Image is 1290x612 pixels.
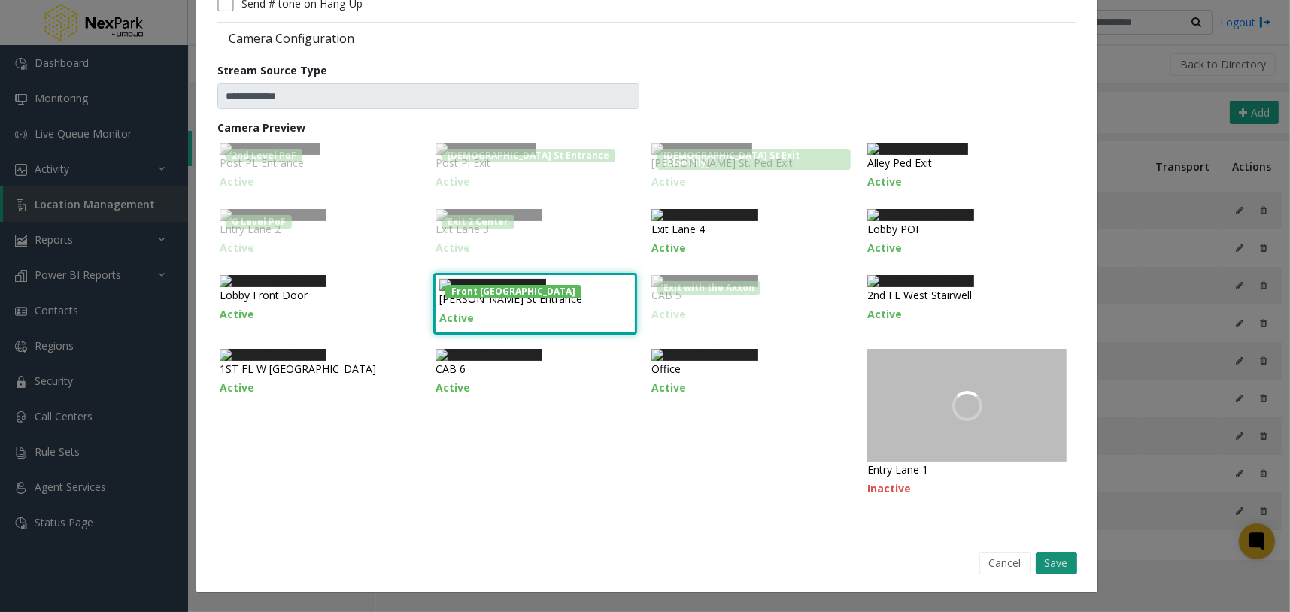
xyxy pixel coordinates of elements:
[220,275,326,287] img: Camera Preview 36
[220,209,326,221] img: Camera Preview 32
[651,209,758,221] img: Camera Preview 34
[442,149,615,162] span: [DEMOGRAPHIC_DATA] St Entrance
[445,285,581,298] span: Front [GEOGRAPHIC_DATA]
[220,287,419,303] p: Lobby Front Door
[217,120,305,135] label: Camera Preview
[439,310,631,326] p: Active
[651,143,752,155] img: Camera Preview 3
[651,287,851,303] p: CAB 5
[867,143,968,155] img: Camera Preview 4
[220,349,326,361] img: Camera Preview 40
[651,361,851,377] p: Office
[867,240,1067,256] p: Active
[867,306,1067,322] p: Active
[436,349,542,361] img: Camera Preview 41
[651,380,851,395] p: Active
[979,552,1031,574] button: Cancel
[226,215,292,229] span: G Level PoF
[651,349,758,361] img: Camera Preview 42
[867,462,1067,477] p: Entry Lane 1
[220,361,419,377] p: 1ST FL W [GEOGRAPHIC_DATA]
[436,143,536,155] img: Camera Preview 2
[651,275,758,287] img: Camera Preview 38
[220,306,419,322] p: Active
[651,240,851,256] p: Active
[220,155,419,171] p: Post PL Entrance
[651,155,851,171] p: [PERSON_NAME] St. Ped Exit
[436,155,635,171] p: Post Pl Exit
[657,281,760,295] span: Exit with the Axxon
[217,30,643,47] label: Camera Configuration
[220,143,320,155] img: Camera Preview 1
[436,240,635,256] p: Active
[220,174,419,189] p: Active
[442,215,514,229] span: Exit 2 Center
[217,62,327,78] label: Stream Source Type
[220,240,419,256] p: Active
[867,275,974,287] img: Camera Preview 39
[436,380,635,395] p: Active
[439,291,631,307] p: [PERSON_NAME] St Entrance
[867,480,1067,496] p: Inactive
[867,155,1067,171] p: Alley Ped Exit
[867,174,1067,189] p: Active
[439,279,546,291] img: Camera Preview 37
[220,380,419,395] p: Active
[867,209,974,221] img: Camera Preview 35
[436,361,635,377] p: CAB 6
[220,221,419,237] p: Entry Lane 2
[657,149,851,170] span: [DEMOGRAPHIC_DATA] St Exit (Monthly)
[651,174,851,189] p: Active
[651,306,851,322] p: Active
[226,149,302,162] span: 2nd Level PoF
[651,221,851,237] p: Exit Lane 4
[867,287,1067,303] p: 2nd FL West Stairwell
[436,221,635,237] p: Exit Lane 3
[436,209,542,221] img: Camera Preview 33
[1036,552,1077,574] button: Save
[436,174,635,189] p: Active
[867,221,1067,237] p: Lobby POF
[867,349,1067,462] img: camera-preview-placeholder.jpg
